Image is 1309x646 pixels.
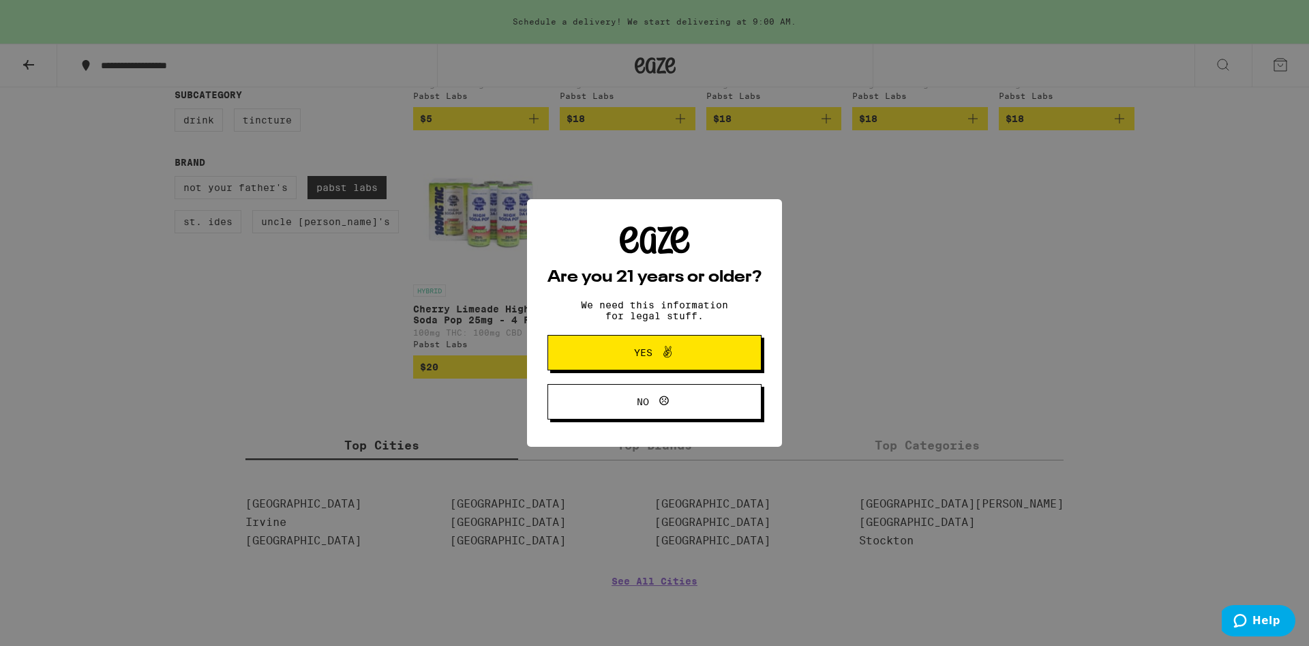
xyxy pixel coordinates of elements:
button: No [547,384,762,420]
h2: Are you 21 years or older? [547,269,762,286]
p: We need this information for legal stuff. [569,299,740,321]
span: Yes [634,348,652,357]
iframe: Opens a widget where you can find more information [1222,605,1295,639]
span: No [637,397,649,407]
button: Yes [547,335,762,370]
